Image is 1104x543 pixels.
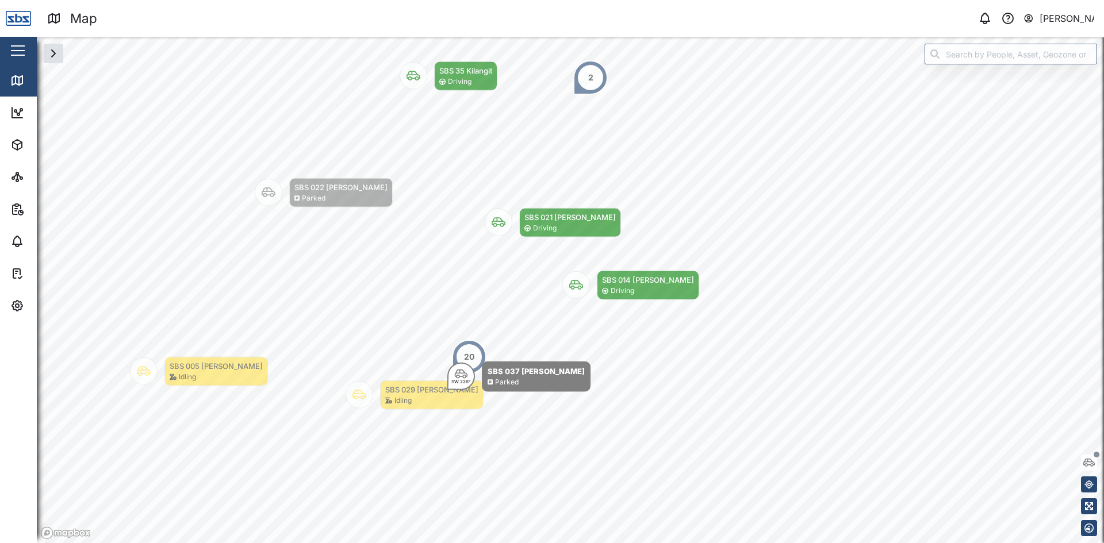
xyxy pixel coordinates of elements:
div: SBS 021 [PERSON_NAME] [524,211,616,223]
button: [PERSON_NAME] [1023,10,1095,26]
div: Tasks [30,267,62,280]
div: [PERSON_NAME] [1040,11,1095,26]
div: Idling [394,395,412,406]
div: Sites [30,171,57,183]
div: SBS 022 [PERSON_NAME] [294,182,388,193]
div: SBS 029 [PERSON_NAME] [385,384,478,395]
div: Map marker [485,208,621,237]
div: SBS 037 [PERSON_NAME] [488,365,585,377]
div: Driving [448,76,471,87]
input: Search by People, Asset, Geozone or Place [925,44,1097,64]
div: Parked [302,193,325,204]
div: Reports [30,203,69,215]
div: Dashboard [30,106,82,119]
div: Map marker [573,60,608,95]
img: Main Logo [6,6,31,31]
div: Map marker [130,357,268,386]
a: Mapbox logo [40,526,91,540]
div: SBS 005 [PERSON_NAME] [170,360,263,372]
div: Map marker [346,380,484,410]
div: Driving [611,286,634,296]
div: Map marker [400,61,497,91]
div: Assets [30,138,66,151]
div: SW 226° [451,379,471,384]
div: Map marker [562,271,699,300]
div: Alarms [30,235,66,248]
div: Map marker [452,340,486,374]
div: Map marker [255,178,393,207]
div: 2 [588,71,593,84]
div: 20 [464,351,474,363]
div: SBS 014 [PERSON_NAME] [602,274,694,286]
div: Map [70,9,97,29]
div: Map marker [447,361,591,392]
div: Parked [495,377,519,388]
div: Idling [179,372,196,383]
div: Map [30,74,56,87]
div: SBS 35 Kilangit [439,65,492,76]
div: Settings [30,299,71,312]
canvas: Map [37,37,1104,543]
div: Driving [533,223,557,234]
